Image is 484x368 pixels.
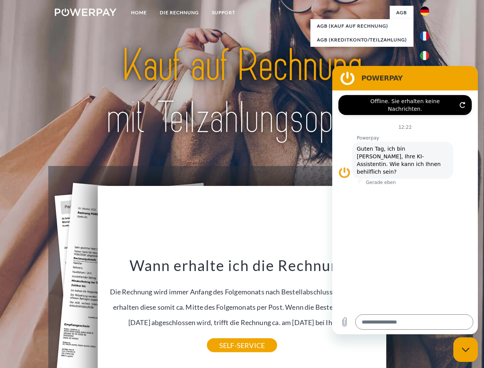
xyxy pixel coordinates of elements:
[205,6,242,20] a: SUPPORT
[310,33,413,47] a: AGB (Kreditkonto/Teilzahlung)
[310,19,413,33] a: AGB (Kauf auf Rechnung)
[125,6,153,20] a: Home
[420,51,429,60] img: it
[102,256,382,345] div: Die Rechnung wird immer Anfang des Folgemonats nach Bestellabschluss generiert. Sie erhalten dies...
[55,8,116,16] img: logo-powerpay-white.svg
[153,6,205,20] a: DIE RECHNUNG
[102,256,382,274] h3: Wann erhalte ich die Rechnung?
[390,6,413,20] a: agb
[73,37,411,147] img: title-powerpay_de.svg
[332,66,478,334] iframe: Messaging-Fenster
[420,31,429,41] img: fr
[207,338,277,352] a: SELF-SERVICE
[420,7,429,16] img: de
[453,337,478,362] iframe: Schaltfläche zum Öffnen des Messaging-Fensters; Konversation läuft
